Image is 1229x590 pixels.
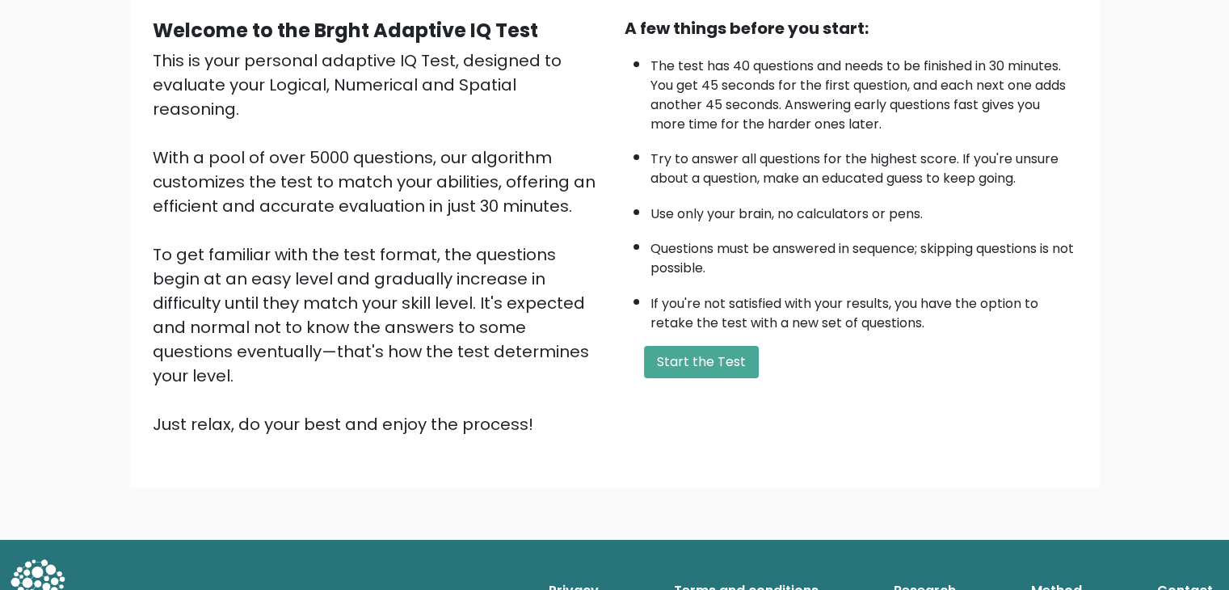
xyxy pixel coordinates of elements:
li: Try to answer all questions for the highest score. If you're unsure about a question, make an edu... [650,141,1077,188]
li: If you're not satisfied with your results, you have the option to retake the test with a new set ... [650,286,1077,333]
div: This is your personal adaptive IQ Test, designed to evaluate your Logical, Numerical and Spatial ... [153,48,605,436]
li: The test has 40 questions and needs to be finished in 30 minutes. You get 45 seconds for the firs... [650,48,1077,134]
li: Use only your brain, no calculators or pens. [650,196,1077,224]
button: Start the Test [644,346,759,378]
li: Questions must be answered in sequence; skipping questions is not possible. [650,231,1077,278]
div: A few things before you start: [625,16,1077,40]
b: Welcome to the Brght Adaptive IQ Test [153,17,538,44]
